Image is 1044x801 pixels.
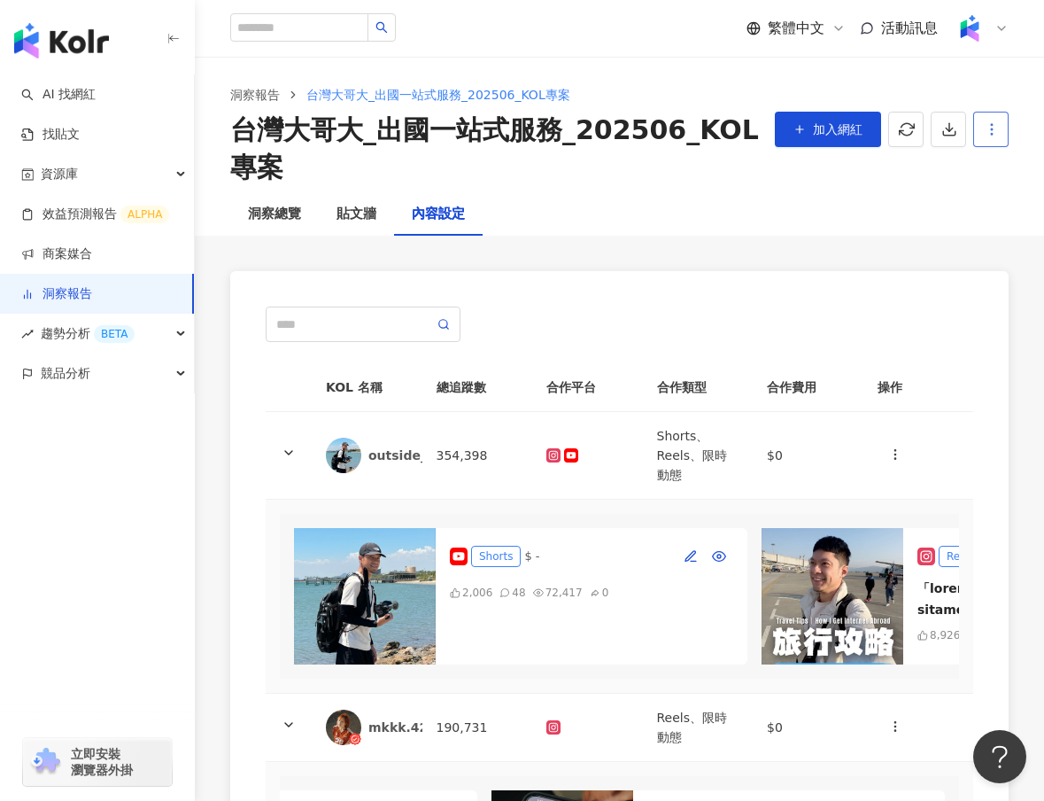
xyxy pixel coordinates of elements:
div: BETA [94,325,135,343]
a: searchAI 找網紅 [21,86,96,104]
a: 商案媒合 [21,245,92,263]
a: 洞察報告 [227,85,283,105]
a: 洞察報告 [21,285,92,303]
span: 繁體中文 [768,19,824,38]
td: 190,731 [422,694,533,762]
img: post-image [294,528,436,665]
div: 48 [512,585,525,601]
span: 活動訊息 [881,19,938,36]
th: 操作 [863,363,974,412]
th: 合作費用 [753,363,863,412]
td: Reels、限時動態 [643,694,754,762]
div: mkkk.429 [368,719,437,736]
span: 台灣大哥大_出國一站式服務_202506_KOL專案 [306,88,570,102]
img: KOL Avatar [326,438,361,473]
div: 台灣大哥大_出國一站式服務_202506_KOL專案 [230,112,761,186]
th: 合作平台 [532,363,643,412]
td: Shorts、Reels、限時動態 [643,412,754,500]
img: Kolr%20app%20icon%20%281%29.png [953,12,986,45]
img: logo [14,23,109,58]
div: 2,006 [462,585,492,601]
div: 內容設定 [412,204,465,225]
div: Shorts [471,546,521,567]
span: 加入網紅 [813,122,862,136]
td: $0 [753,412,863,500]
th: KOL 名稱 [312,363,422,412]
span: 資源庫 [41,154,78,194]
span: 立即安裝 瀏覽器外掛 [71,746,133,778]
button: 加入網紅 [775,112,881,147]
span: rise [21,328,34,340]
div: 0 [602,585,609,601]
a: 找貼文 [21,126,80,144]
td: 354,398 [422,412,533,500]
div: $ - [524,548,539,565]
th: 合作類型 [643,363,754,412]
img: KOL Avatar [326,710,361,745]
th: 總追蹤數 [422,363,533,412]
span: 趨勢分析 [41,314,135,354]
span: search [375,21,388,34]
div: outside_richie [368,447,466,464]
div: 72,417 [545,585,583,601]
a: 效益預測報告ALPHA [21,206,169,223]
iframe: Help Scout Beacon - Open [973,730,1026,783]
div: 洞察總覽 [248,204,301,225]
div: 8,926 [930,627,960,643]
a: chrome extension立即安裝 瀏覽器外掛 [23,738,172,786]
img: post-image [762,528,903,665]
div: 貼文牆 [336,204,376,225]
img: chrome extension [28,748,63,776]
td: $0 [753,694,863,762]
span: 競品分析 [41,354,90,393]
div: Reels [939,546,983,567]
